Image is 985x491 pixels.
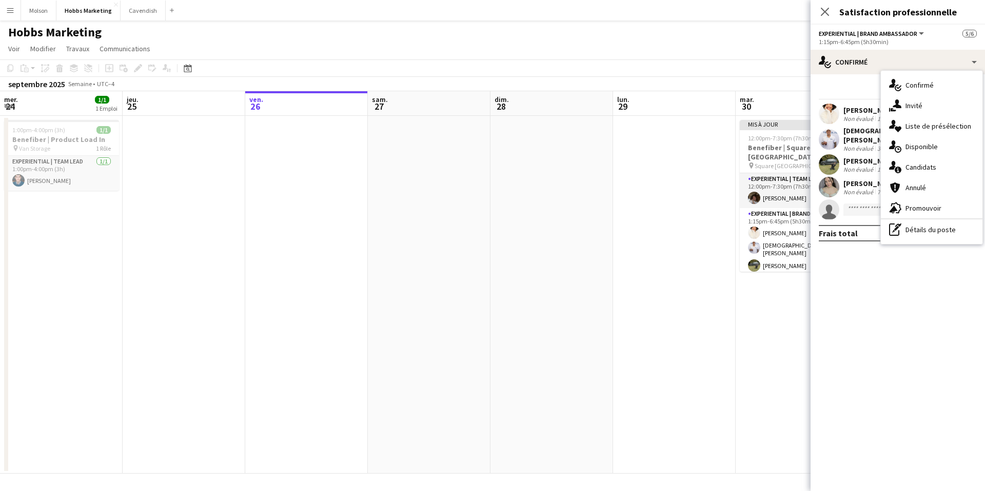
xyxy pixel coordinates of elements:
button: Hobbs Marketing [56,1,121,21]
div: Confirmé [811,50,985,74]
span: 26 [248,100,263,112]
span: Promouvoir [905,203,941,213]
span: mer. [4,95,18,104]
div: Non évalué [843,115,875,122]
div: Détails du poste [881,219,982,240]
app-job-card: 1:00pm-4:00pm (3h)1/1Benefiber | Product Load In Van Storage1 RôleExperiential | Team Lead1/11:00... [4,120,119,191]
span: Annulé [905,183,926,192]
div: [DEMOGRAPHIC_DATA][PERSON_NAME] [843,126,960,145]
span: Voir [8,44,20,53]
span: 28 [493,100,509,112]
div: 7.9km [875,188,895,196]
app-card-role: Experiential | Team Lead1/112:00pm-7:30pm (7h30min)[PERSON_NAME] [740,173,855,208]
div: septembre 2025 [8,79,65,89]
span: Square [GEOGRAPHIC_DATA][PERSON_NAME] [755,162,829,170]
span: 1/1 [96,126,111,134]
span: Candidats [905,162,936,172]
span: Experiential | Brand Ambassador [819,30,917,37]
div: [PERSON_NAME] [843,179,898,188]
span: Semaine 39 [67,80,93,95]
a: Voir [4,42,24,55]
span: Invité [905,101,922,110]
div: 1:15pm-6:45pm (5h30min) [819,38,977,46]
div: [PERSON_NAME] [843,106,898,115]
app-card-role: Experiential | Team Lead1/11:00pm-4:00pm (3h)[PERSON_NAME] [4,156,119,191]
span: Travaux [66,44,89,53]
button: Cavendish [121,1,166,21]
span: 1 Rôle [96,145,111,152]
span: 1:00pm-4:00pm (3h) [12,126,65,134]
div: Mis à jour [740,120,855,128]
a: Travaux [62,42,93,55]
app-card-role: Experiential | Brand Ambassador9C4/51:15pm-6:45pm (5h30min)[PERSON_NAME][DEMOGRAPHIC_DATA][PERSON... [740,208,855,305]
span: Confirmé [905,80,934,90]
span: sam. [372,95,388,104]
span: Communications [100,44,150,53]
span: 12:00pm-7:30pm (7h30min) [748,134,821,142]
span: 27 [370,100,388,112]
a: Modifier [26,42,60,55]
div: Frais total [819,228,858,238]
span: ven. [249,95,263,104]
app-job-card: Mis à jour12:00pm-7:30pm (7h30min)5/6Benefiber | Square [GEOGRAPHIC_DATA][PERSON_NAME] MTL Square... [740,120,855,272]
span: Liste de présélection [905,121,971,131]
div: 11.3km [875,115,898,122]
h3: Benefiber | Product Load In [4,135,119,144]
h3: Satisfaction professionnelle [811,5,985,18]
div: 1 Emploi [95,105,117,112]
span: 24 [3,100,18,112]
span: 30 [738,100,754,112]
div: Non évalué [843,145,875,152]
span: jeu. [127,95,139,104]
h3: Benefiber | Square [GEOGRAPHIC_DATA][PERSON_NAME] MTL [740,143,855,161]
div: Non évalué [843,188,875,196]
span: mar. [740,95,754,104]
span: dim. [495,95,509,104]
span: 1/1 [95,96,109,104]
span: 25 [125,100,139,112]
span: Modifier [30,44,56,53]
span: 29 [616,100,629,112]
div: Non évalué [843,166,875,173]
span: Disponible [905,142,938,151]
button: Experiential | Brand Ambassador [819,30,925,37]
button: Molson [21,1,56,21]
div: 3.6km [875,145,895,152]
span: 5/6 [962,30,977,37]
div: UTC−4 [97,80,114,88]
div: [PERSON_NAME] [843,156,898,166]
span: Van Storage [19,145,50,152]
h1: Hobbs Marketing [8,25,102,40]
div: 14.4km [875,166,898,173]
a: Communications [95,42,154,55]
span: lun. [617,95,629,104]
